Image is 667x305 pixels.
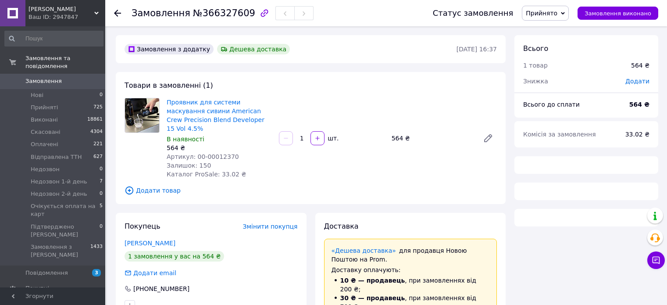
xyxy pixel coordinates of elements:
div: Статус замовлення [433,9,514,18]
span: Прийняті [31,104,58,111]
span: Замовлення виконано [585,10,651,17]
b: 564 ₴ [629,101,649,108]
span: Відправлена ТТН [31,153,82,161]
span: Виконані [31,116,58,124]
span: 18861 [87,116,103,124]
span: 3 [92,269,101,276]
li: , при замовленнях від 200 ₴; [332,276,490,294]
div: 564 ₴ [388,132,476,144]
span: 5 [100,202,103,218]
span: Очікується оплата на карт [31,202,100,218]
span: Оплачені [31,140,58,148]
span: 7 [100,178,103,186]
span: 33.02 ₴ [625,131,649,138]
span: 10 ₴ — продавець [340,277,405,284]
span: Додати товар [125,186,497,195]
span: Підтверджено [PERSON_NAME] [31,223,100,239]
span: Комісія за замовлення [523,131,596,138]
span: Нові [31,91,43,99]
a: Проявник для системи маскування сивини American Crew Precision Blend Developer 15 Vol 4.5% [167,99,264,132]
span: Недозвон [31,165,60,173]
div: для продавця Новою Поштою на Prom. [332,246,490,264]
input: Пошук [4,31,103,47]
span: Каталог ProSale: 33.02 ₴ [167,171,246,178]
span: 30 ₴ — продавець [340,294,405,301]
span: Артикул: 00-00012370 [167,153,239,160]
span: Доставка [324,222,359,230]
span: Додати [625,78,649,85]
button: Замовлення виконано [578,7,658,20]
span: Всього [523,44,548,53]
div: шт. [325,134,339,143]
span: 0 [100,190,103,198]
span: Замовлення [25,77,62,85]
span: 627 [93,153,103,161]
span: Недозвон 1-й день [31,178,87,186]
span: Замовлення та повідомлення [25,54,105,70]
span: В наявності [167,136,204,143]
span: Прийнято [526,10,557,17]
div: 1 замовлення у вас на 564 ₴ [125,251,224,262]
span: 1433 [90,243,103,259]
div: 564 ₴ [631,61,649,70]
span: Змінити покупця [243,223,298,230]
div: Доставку оплачують: [332,266,490,274]
span: 0 [100,223,103,239]
a: «Дешева доставка» [332,247,396,254]
a: Редагувати [479,129,497,147]
span: Johnny Hair [29,5,94,13]
div: Повернутися назад [114,9,121,18]
span: Покупець [125,222,161,230]
a: [PERSON_NAME] [125,240,175,247]
span: Недозвон 2-й день [31,190,87,198]
span: 221 [93,140,103,148]
span: 1 товар [523,62,548,69]
div: Замовлення з додатку [125,44,214,54]
img: Проявник для системи маскування сивини American Crew Precision Blend Developer 15 Vol 4.5% [125,98,159,133]
span: Замовлення з [PERSON_NAME] [31,243,90,259]
button: Чат з покупцем [647,251,665,269]
time: [DATE] 16:37 [457,46,497,53]
div: Дешева доставка [217,44,290,54]
span: 0 [100,165,103,173]
span: Товари в замовленні (1) [125,81,213,90]
span: Залишок: 150 [167,162,211,169]
div: Ваш ID: 2947847 [29,13,105,21]
div: [PHONE_NUMBER] [132,284,190,293]
span: 4304 [90,128,103,136]
span: Скасовані [31,128,61,136]
span: Покупці [25,284,49,292]
span: 725 [93,104,103,111]
div: Додати email [132,269,177,277]
div: Додати email [124,269,177,277]
span: Замовлення [132,8,190,18]
span: Знижка [523,78,548,85]
span: №366327609 [193,8,255,18]
div: 564 ₴ [167,144,272,152]
span: Всього до сплати [523,101,580,108]
span: Повідомлення [25,269,68,277]
span: 0 [100,91,103,99]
